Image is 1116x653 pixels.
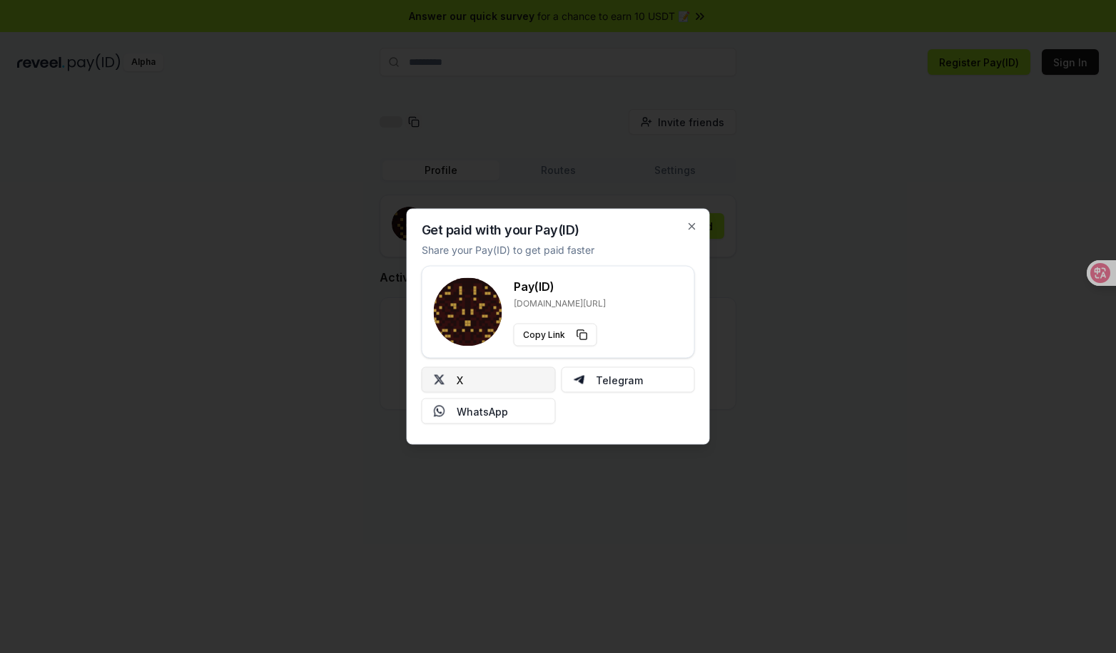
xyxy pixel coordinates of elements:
[514,324,597,346] button: Copy Link
[422,399,556,424] button: WhatsApp
[434,374,445,386] img: X
[561,367,695,393] button: Telegram
[422,367,556,393] button: X
[422,242,594,257] p: Share your Pay(ID) to get paid faster
[434,406,445,417] img: Whatsapp
[422,224,579,237] h2: Get paid with your Pay(ID)
[514,298,606,309] p: [DOMAIN_NAME][URL]
[514,278,606,295] h3: Pay(ID)
[573,374,584,386] img: Telegram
